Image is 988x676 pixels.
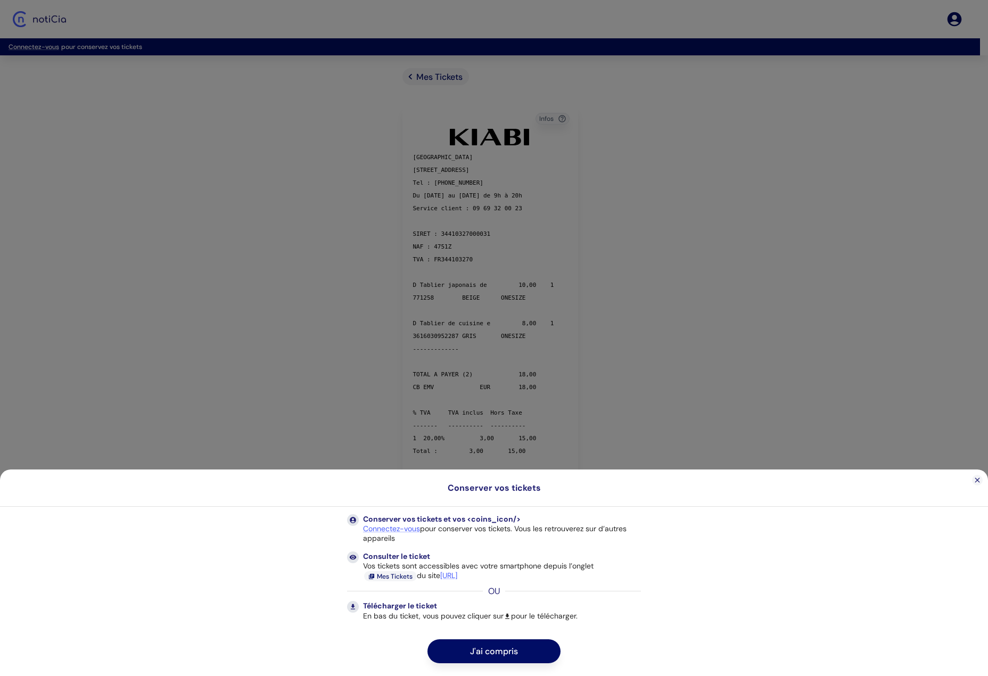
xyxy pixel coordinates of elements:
div: En bas du ticket, vous pouvez cliquer sur pour le télécharger. [363,611,578,622]
p: Consulter le ticket [363,551,641,561]
a: Mes Tickets [364,571,417,581]
span: Mes Tickets [377,572,413,581]
button: J'ai compris [427,639,561,663]
a: [URL] [440,571,457,580]
span: OU [483,586,505,597]
div: Vos tickets sont accessibles avec votre smartphone depuis l’onglet du site [363,561,641,581]
p: Conserver vos tickets et vos <coins_icon/> [363,514,641,524]
p: Télécharger le ticket [363,601,578,611]
div: pour conserver vos tickets. Vous les retrouverez sur d’autres appareils [363,524,641,543]
a: Connectez-vous [363,524,420,533]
